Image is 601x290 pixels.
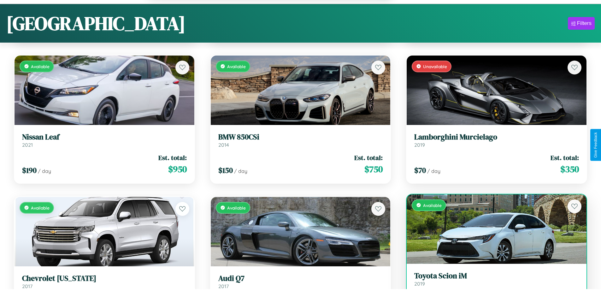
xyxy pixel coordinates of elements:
[22,142,33,148] span: 2021
[227,64,246,69] span: Available
[218,133,383,142] h3: BMW 850CSi
[158,153,187,162] span: Est. total:
[364,163,383,175] span: $ 750
[168,163,187,175] span: $ 950
[31,64,50,69] span: Available
[414,271,579,281] h3: Toyota Scion iM
[218,142,229,148] span: 2014
[38,168,51,174] span: / day
[577,20,592,27] div: Filters
[414,142,425,148] span: 2019
[218,274,383,283] h3: Audi Q7
[423,203,442,208] span: Available
[414,133,579,148] a: Lamborghini Murcielago2019
[22,283,32,289] span: 2017
[22,274,187,289] a: Chevrolet [US_STATE]2017
[560,163,579,175] span: $ 350
[414,165,426,175] span: $ 70
[414,281,425,287] span: 2019
[6,10,186,36] h1: [GEOGRAPHIC_DATA]
[414,133,579,142] h3: Lamborghini Murcielago
[593,132,598,158] div: Give Feedback
[218,165,233,175] span: $ 150
[22,133,187,142] h3: Nissan Leaf
[218,283,229,289] span: 2017
[551,153,579,162] span: Est. total:
[227,205,246,210] span: Available
[218,133,383,148] a: BMW 850CSi2014
[22,133,187,148] a: Nissan Leaf2021
[234,168,247,174] span: / day
[568,17,595,30] button: Filters
[354,153,383,162] span: Est. total:
[22,274,187,283] h3: Chevrolet [US_STATE]
[427,168,440,174] span: / day
[218,274,383,289] a: Audi Q72017
[22,165,37,175] span: $ 190
[31,205,50,210] span: Available
[414,271,579,287] a: Toyota Scion iM2019
[423,64,447,69] span: Unavailable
